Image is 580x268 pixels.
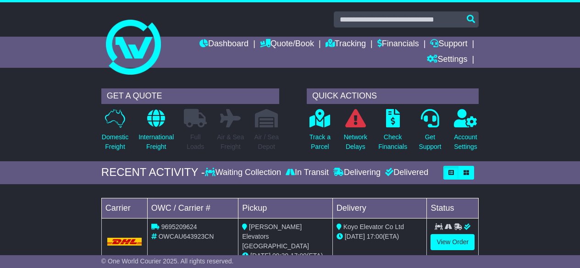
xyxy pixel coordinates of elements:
[418,109,442,157] a: GetSupport
[184,132,207,152] p: Full Loads
[242,251,329,261] div: - (ETA)
[101,257,234,265] span: © One World Courier 2025. All rights reserved.
[291,252,307,259] span: 17:00
[383,168,428,178] div: Delivered
[217,132,244,152] p: Air & Sea Freight
[101,166,205,179] div: RECENT ACTIVITY -
[331,168,383,178] div: Delivering
[272,252,288,259] span: 09:30
[453,109,478,157] a: AccountSettings
[430,37,467,52] a: Support
[250,252,271,259] span: [DATE]
[337,232,423,241] div: (ETA)
[238,198,333,218] td: Pickup
[378,132,407,152] p: Check Financials
[326,37,366,52] a: Tracking
[101,88,279,104] div: GET A QUOTE
[332,198,427,218] td: Delivery
[378,109,408,157] a: CheckFinancials
[454,132,477,152] p: Account Settings
[101,198,147,218] td: Carrier
[343,223,404,230] span: Koyo Elevator Co Ltd
[101,109,129,157] a: DomesticFreight
[138,132,174,152] p: International Freight
[343,109,368,157] a: NetworkDelays
[107,238,142,245] img: DHL.png
[309,109,331,157] a: Track aParcel
[102,132,128,152] p: Domestic Freight
[242,223,309,250] span: [PERSON_NAME] Elevators [GEOGRAPHIC_DATA]
[159,233,214,240] span: OWCAU643923CN
[254,132,279,152] p: Air / Sea Depot
[147,198,238,218] td: OWC / Carrier #
[283,168,331,178] div: In Transit
[138,109,174,157] a: InternationalFreight
[367,233,383,240] span: 17:00
[344,132,367,152] p: Network Delays
[307,88,479,104] div: QUICK ACTIONS
[260,37,314,52] a: Quote/Book
[419,132,441,152] p: Get Support
[345,233,365,240] span: [DATE]
[377,37,419,52] a: Financials
[161,223,197,230] span: 9695209624
[427,52,467,68] a: Settings
[205,168,283,178] div: Waiting Collection
[199,37,249,52] a: Dashboard
[309,132,331,152] p: Track a Parcel
[427,198,479,218] td: Status
[431,234,475,250] a: View Order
